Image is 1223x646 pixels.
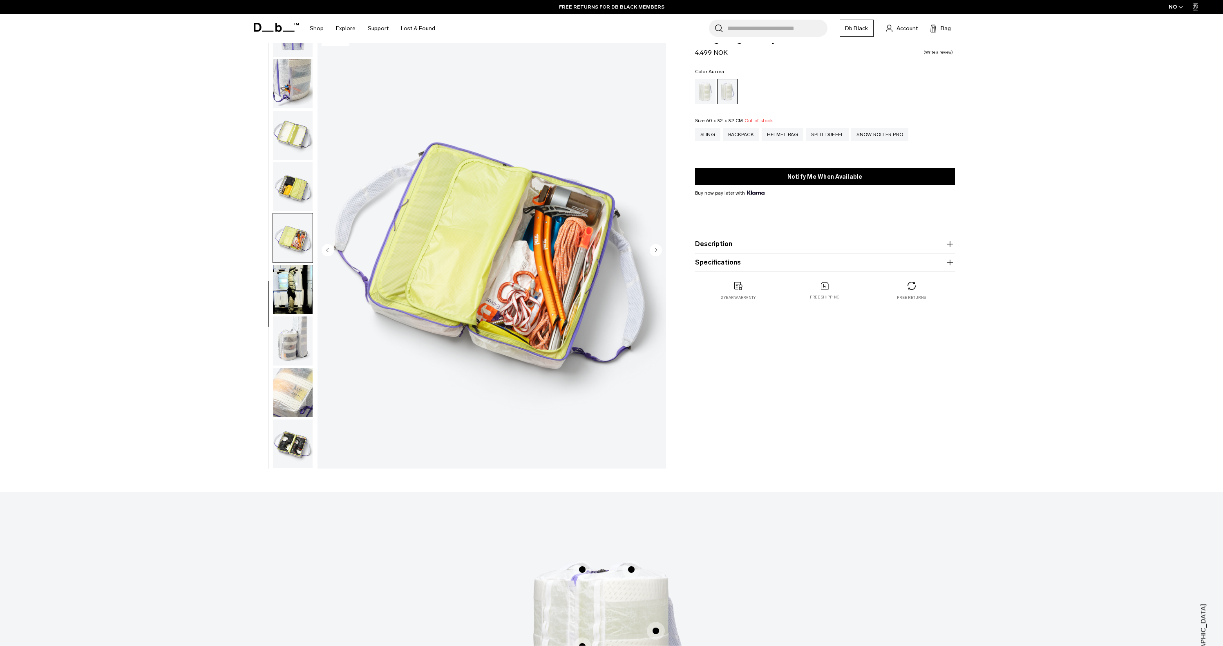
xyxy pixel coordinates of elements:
[273,265,313,314] img: Weigh Lighter Split Duffel 70L Aurora
[317,33,666,469] img: Weigh_Lighter_Split_Duffel_70L_7.png
[806,128,849,141] a: Split Duffel
[897,295,926,301] p: Free returns
[273,316,313,366] button: Weigh_Lighter_Split_Duffel_70L_9.png
[273,111,313,160] img: Weigh_Lighter_Split_Duffel_70L_5.png
[810,294,840,300] p: Free shipping
[273,419,313,469] img: Weigh_Lighter_Split_Duffel_70L_8.png
[747,191,765,195] img: {"height" => 20, "alt" => "Klarna"}
[273,162,313,212] button: Weigh_Lighter_Split_Duffel_70L_6.png
[650,244,662,258] button: Next slide
[273,162,313,211] img: Weigh_Lighter_Split_Duffel_70L_6.png
[709,69,724,74] span: Aurora
[695,128,720,141] a: Sling
[559,3,664,11] a: FREE RETURNS FOR DB BLACK MEMBERS
[695,33,955,44] span: Weigh Lighter Split Duffel 70L
[336,14,355,43] a: Explore
[695,69,724,74] legend: Color:
[322,244,334,258] button: Previous slide
[930,23,951,33] button: Bag
[317,33,666,469] li: 8 / 12
[941,24,951,33] span: Bag
[695,49,728,56] span: 4.499 NOK
[695,258,955,267] button: Specifications
[273,368,313,417] img: Weigh_Lighter_Split_Duffel_70L_10.png
[723,128,759,141] a: Backpack
[401,14,435,43] a: Lost & Found
[851,128,908,141] a: Snow Roller Pro
[706,118,743,123] span: 60 x 32 x 32 CM
[695,79,715,104] a: Diffusion
[840,20,874,37] a: Db Black
[310,14,324,43] a: Shop
[273,213,313,262] img: Weigh_Lighter_Split_Duffel_70L_7.png
[273,316,313,366] img: Weigh_Lighter_Split_Duffel_70L_9.png
[368,14,389,43] a: Support
[273,368,313,417] button: Weigh_Lighter_Split_Duffel_70L_10.png
[745,118,773,123] span: Out of stock
[273,265,313,314] button: Weigh Lighter Split Duffel 70L Aurora
[273,59,313,108] img: Weigh_Lighter_Split_Duffel_70L_4.png
[762,128,804,141] a: Helmet Bag
[886,23,918,33] a: Account
[897,24,918,33] span: Account
[721,295,756,301] p: 2 year warranty
[695,189,765,197] span: Buy now pay later with
[923,50,953,54] a: Write a review
[273,213,313,263] button: Weigh_Lighter_Split_Duffel_70L_7.png
[695,239,955,249] button: Description
[695,168,955,185] button: Notify Me When Available
[695,118,773,123] legend: Size:
[717,79,738,104] a: Aurora
[304,14,441,43] nav: Main Navigation
[273,59,313,109] button: Weigh_Lighter_Split_Duffel_70L_4.png
[273,419,313,469] button: Weigh_Lighter_Split_Duffel_70L_8.png
[273,110,313,160] button: Weigh_Lighter_Split_Duffel_70L_5.png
